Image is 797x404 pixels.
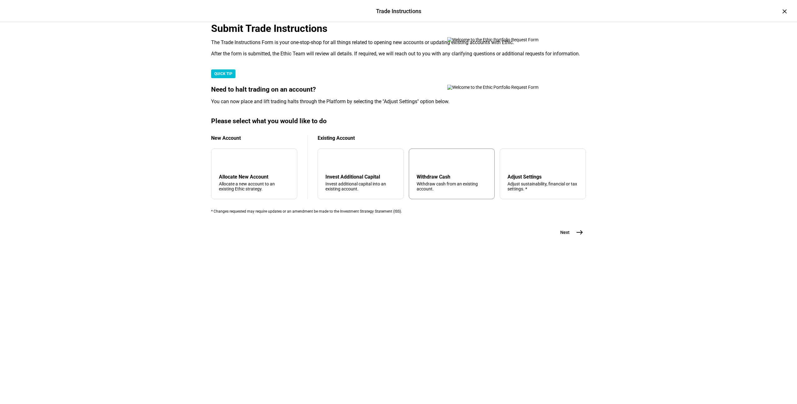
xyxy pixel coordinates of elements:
[780,6,790,16] div: ×
[219,181,290,191] div: Allocate a new account to an existing Ethic strategy.
[576,229,583,236] mat-icon: east
[447,37,560,42] img: Welcome to the Ethic Portfolio Request Form
[418,158,425,165] mat-icon: arrow_upward
[507,174,578,180] div: Adjust Settings
[211,117,586,125] div: Please select what you would like to do
[507,181,578,191] div: Adjust sustainability, financial or tax settings. *
[318,135,586,141] div: Existing Account
[417,181,487,191] div: Withdraw cash from an existing account.
[417,174,487,180] div: Withdraw Cash
[211,98,586,105] div: You can now place and lift trading halts through the Platform by selecting the "Adjust Settings" ...
[211,86,586,93] div: Need to halt trading on an account?
[325,181,396,191] div: Invest additional capital into an existing account.
[553,226,586,239] button: Next
[211,51,586,57] div: After the form is submitted, the Ethic Team will review all details. If required, we will reach o...
[376,7,421,15] div: Trade Instructions
[219,174,290,180] div: Allocate New Account
[220,158,228,165] mat-icon: add
[211,209,586,214] div: * Changes requested may require updates or an amendment be made to the Investment Strategy Statem...
[211,135,297,141] div: New Account
[327,158,334,165] mat-icon: arrow_downward
[211,39,586,46] div: The Trade Instructions Form is your one-stop-shop for all things related to opening new accounts ...
[211,23,586,34] div: Submit Trade Instructions
[447,85,560,90] img: Welcome to the Ethic Portfolio Request Form
[211,69,235,78] div: QUICK TIP
[507,156,517,166] mat-icon: tune
[560,229,570,235] span: Next
[325,174,396,180] div: Invest Additional Capital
